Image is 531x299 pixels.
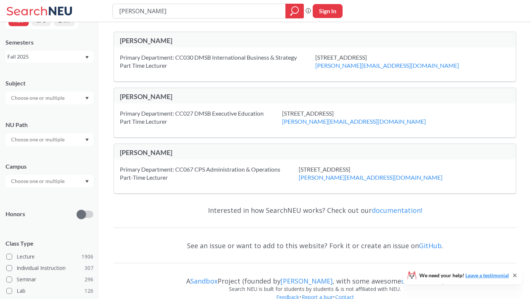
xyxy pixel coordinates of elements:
[120,53,315,70] div: Primary Department: CC030 DMSB International Business & Strategy Part Time Lecturer
[299,174,442,181] a: [PERSON_NAME][EMAIL_ADDRESS][DOMAIN_NAME]
[114,200,516,221] div: Interested in how SearchNEU works? Check out our
[419,241,442,250] a: GitHub
[6,263,93,273] label: Individual Instruction
[6,38,93,46] div: Semesters
[6,162,93,170] div: Campus
[7,94,69,102] input: Choose one or multiple
[7,177,69,186] input: Choose one or multiple
[299,165,461,182] div: [STREET_ADDRESS]
[372,206,422,215] a: documentation!
[84,287,93,295] span: 126
[6,239,93,247] span: Class Type
[6,133,93,146] div: Dropdown arrow
[282,109,444,126] div: [STREET_ADDRESS]
[6,79,93,87] div: Subject
[6,51,93,63] div: Fall 2025Dropdown arrow
[315,62,459,69] a: [PERSON_NAME][EMAIL_ADDRESS][DOMAIN_NAME]
[6,252,93,261] label: Lecture
[85,180,89,183] svg: Dropdown arrow
[85,56,89,59] svg: Dropdown arrow
[120,165,299,182] div: Primary Department: CC067 CPS Administration & Operations Part-Time Lecturer
[6,121,93,129] div: NU Path
[285,4,304,18] div: magnifying glass
[7,135,69,144] input: Choose one or multiple
[282,118,426,125] a: [PERSON_NAME][EMAIL_ADDRESS][DOMAIN_NAME]
[120,148,315,156] div: [PERSON_NAME]
[114,285,516,293] div: Search NEU is built for students by students & is not affiliated with NEU.
[313,4,343,18] button: Sign In
[114,270,516,285] div: A Project (founded by , with some awesome )
[84,264,93,272] span: 307
[85,97,89,100] svg: Dropdown arrow
[6,275,93,284] label: Seminar
[120,92,315,101] div: [PERSON_NAME]
[120,36,315,45] div: [PERSON_NAME]
[120,109,282,126] div: Primary Department: CC027 DMSB Executive Education Part Time Lecturer
[401,277,442,285] a: contributors
[315,53,478,70] div: [STREET_ADDRESS]
[290,6,299,16] svg: magnifying glass
[114,235,516,256] div: See an issue or want to add to this website? Fork it or create an issue on .
[6,210,25,218] p: Honors
[84,275,93,284] span: 296
[81,253,93,261] span: 1906
[281,277,333,285] a: [PERSON_NAME]
[118,5,280,17] input: Class, professor, course number, "phrase"
[465,272,509,278] a: Leave a testimonial
[419,273,509,278] span: We need your help!
[85,138,89,141] svg: Dropdown arrow
[6,175,93,187] div: Dropdown arrow
[7,53,84,61] div: Fall 2025
[190,277,218,285] a: Sandbox
[6,286,93,296] label: Lab
[6,92,93,104] div: Dropdown arrow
